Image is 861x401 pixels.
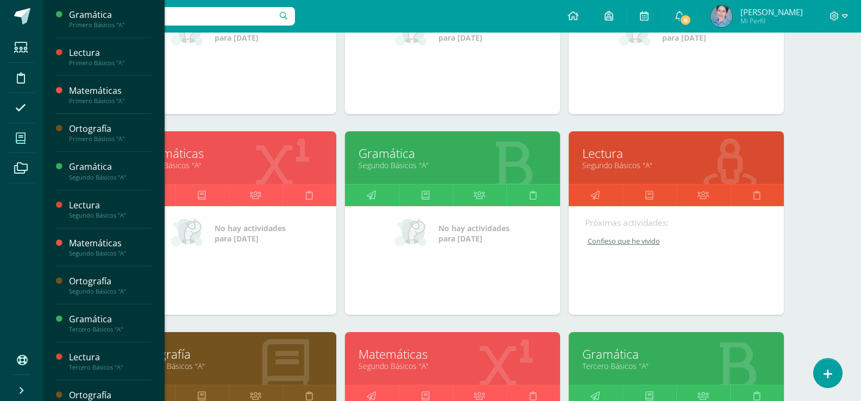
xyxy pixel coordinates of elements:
a: Gramática [359,145,546,162]
a: GramáticaSegundo Básicos "A" [69,161,152,181]
a: Segundo Básicos "A" [135,361,323,371]
span: No hay actividades para [DATE] [662,22,733,43]
a: OrtografíaSegundo Básicos "A" [69,275,152,295]
a: OrtografíaPrimero Básicos "A" [69,123,152,143]
a: Confieso que he vivido [585,237,769,246]
div: Ortografía [69,123,152,135]
div: Lectura [69,47,152,59]
div: Segundo Básicos "A" [69,288,152,295]
a: Lectura [582,145,770,162]
div: Ortografía [69,275,152,288]
div: Lectura [69,199,152,212]
div: Próximas actividades: [585,217,768,228]
div: Segundo Básicos "A" [69,212,152,219]
img: no_activities_small.png [171,16,207,49]
a: Matemáticas [359,346,546,362]
div: Primero Básicos "A" [69,59,152,67]
img: no_activities_small.png [395,217,431,250]
div: Primero Básicos "A" [69,135,152,143]
span: 6 [680,14,692,26]
a: LecturaSegundo Básicos "A" [69,199,152,219]
div: Segundo Básicos "A" [69,250,152,257]
div: Gramática [69,9,152,21]
a: Primero Básicos "A" [135,160,323,170]
a: GramáticaPrimero Básicos "A" [69,9,152,29]
div: Lectura [69,351,152,364]
img: f7548f7f17067687f030f24d0d01e9c5.png [711,5,732,27]
img: no_activities_small.png [171,217,207,250]
span: No hay actividades para [DATE] [438,223,510,244]
div: Matemáticas [69,237,152,250]
div: Primero Básicos "A" [69,97,152,105]
a: Segundo Básicos "A" [582,160,770,170]
a: MatemáticasSegundo Básicos "A" [69,237,152,257]
div: Tercero Básicos "A" [69,326,152,333]
span: No hay actividades para [DATE] [215,223,286,244]
div: Gramática [69,313,152,326]
div: Tercero Básicos "A" [69,364,152,371]
a: Tercero Básicos "A" [582,361,770,371]
a: GramáticaTercero Básicos "A" [69,313,152,333]
span: No hay actividades para [DATE] [438,22,510,43]
div: Primero Básicos "A" [69,21,152,29]
a: Segundo Básicos "A" [359,160,546,170]
a: Ortografía [135,346,323,362]
a: LecturaPrimero Básicos "A" [69,47,152,67]
span: No hay actividades para [DATE] [215,22,286,43]
div: Segundo Básicos "A" [69,174,152,181]
img: no_activities_small.png [395,16,431,49]
div: Gramática [69,161,152,173]
input: Busca un usuario... [51,7,295,26]
span: Mi Perfil [740,16,803,26]
a: Segundo Básicos "A" [359,361,546,371]
span: [PERSON_NAME] [740,7,803,17]
a: MatemáticasPrimero Básicos "A" [69,85,152,105]
a: Gramática [582,346,770,362]
a: LecturaTercero Básicos "A" [69,351,152,371]
div: Matemáticas [69,85,152,97]
img: no_activities_small.png [619,16,655,49]
a: Matemáticas [135,145,323,162]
